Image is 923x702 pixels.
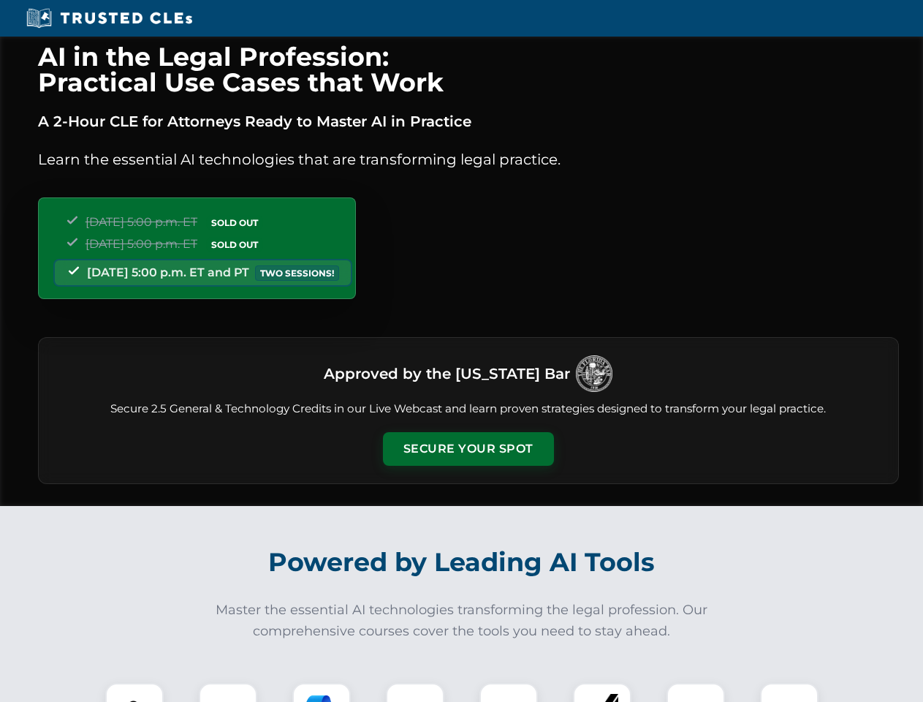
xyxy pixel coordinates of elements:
span: [DATE] 5:00 p.m. ET [86,237,197,251]
h2: Powered by Leading AI Tools [57,537,867,588]
p: Secure 2.5 General & Technology Credits in our Live Webcast and learn proven strategies designed ... [56,401,881,418]
span: [DATE] 5:00 p.m. ET [86,215,197,229]
img: Logo [576,355,612,392]
h3: Approved by the [US_STATE] Bar [324,361,570,387]
p: Master the essential AI technologies transforming the legal profession. Our comprehensive courses... [206,600,718,642]
p: A 2-Hour CLE for Attorneys Ready to Master AI in Practice [38,110,899,133]
img: Trusted CLEs [22,7,197,29]
span: SOLD OUT [206,215,263,230]
span: SOLD OUT [206,237,263,252]
p: Learn the essential AI technologies that are transforming legal practice. [38,148,899,171]
h1: AI in the Legal Profession: Practical Use Cases that Work [38,44,899,95]
button: Secure Your Spot [383,432,554,466]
